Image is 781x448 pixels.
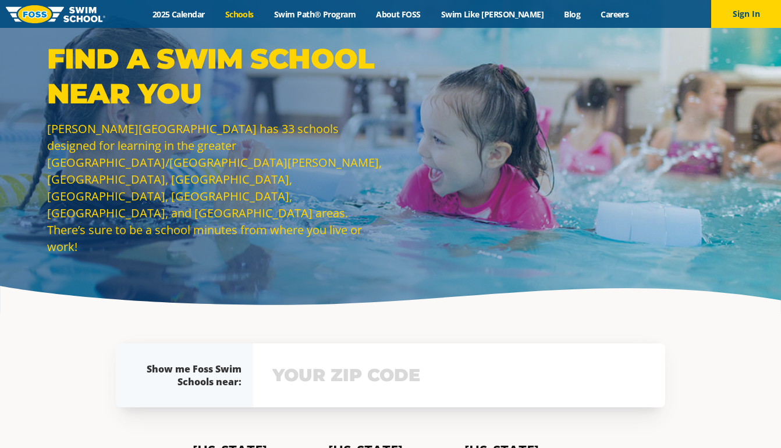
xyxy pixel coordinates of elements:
[6,5,105,23] img: FOSS Swim School Logo
[554,9,591,20] a: Blog
[366,9,431,20] a: About FOSS
[47,120,385,255] p: [PERSON_NAME][GEOGRAPHIC_DATA] has 33 schools designed for learning in the greater [GEOGRAPHIC_DA...
[139,363,242,388] div: Show me Foss Swim Schools near:
[431,9,554,20] a: Swim Like [PERSON_NAME]
[269,359,649,392] input: YOUR ZIP CODE
[47,41,385,111] p: Find a Swim School Near You
[215,9,264,20] a: Schools
[591,9,639,20] a: Careers
[142,9,215,20] a: 2025 Calendar
[264,9,365,20] a: Swim Path® Program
